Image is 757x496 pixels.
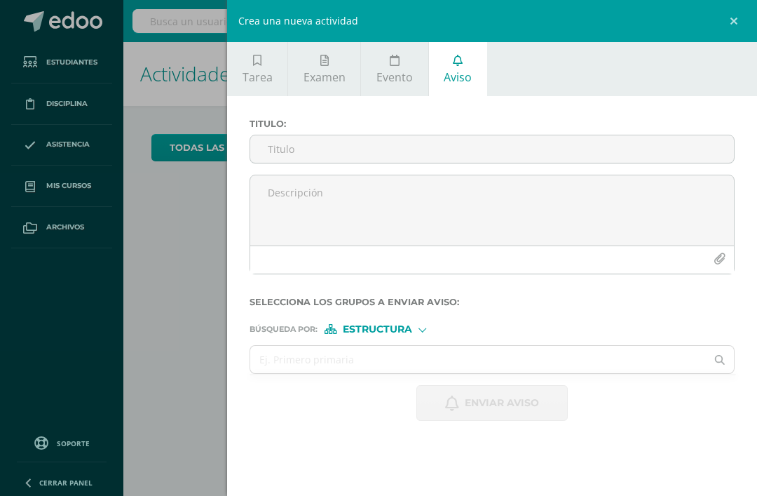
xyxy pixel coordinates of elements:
[429,42,487,96] a: Aviso
[416,385,568,421] button: Enviar aviso
[361,42,428,96] a: Evento
[304,69,346,85] span: Examen
[227,42,287,96] a: Tarea
[250,346,706,373] input: Ej. Primero primaria
[243,69,273,85] span: Tarea
[250,297,735,307] label: Selecciona los grupos a enviar aviso :
[250,135,734,163] input: Titulo
[465,386,539,420] span: Enviar aviso
[325,324,430,334] div: [object Object]
[250,326,318,333] span: Búsqueda por :
[250,119,735,129] label: Titulo :
[288,42,360,96] a: Examen
[376,69,413,85] span: Evento
[444,69,472,85] span: Aviso
[343,326,412,333] span: Estructura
